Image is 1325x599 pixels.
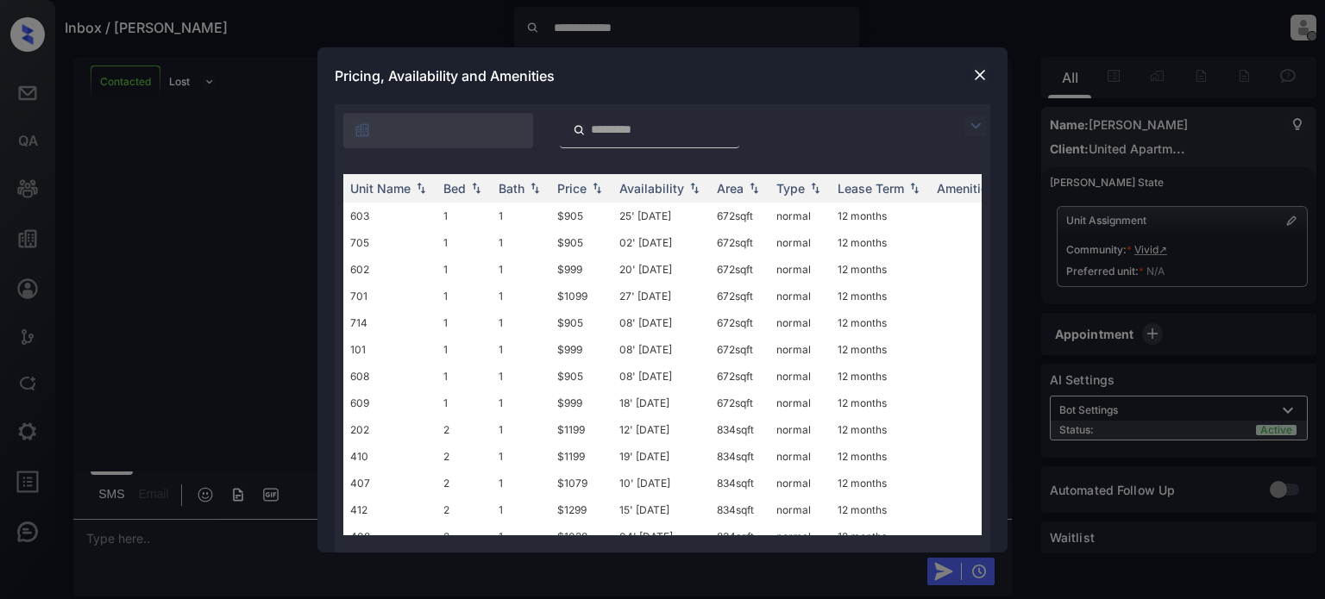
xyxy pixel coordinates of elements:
[769,229,831,256] td: normal
[769,363,831,390] td: normal
[468,182,485,194] img: sorting
[971,66,989,84] img: close
[343,496,436,523] td: 412
[807,182,824,194] img: sorting
[550,256,612,283] td: $999
[343,256,436,283] td: 602
[436,336,492,363] td: 1
[343,363,436,390] td: 608
[550,203,612,229] td: $905
[350,181,411,196] div: Unit Name
[612,283,710,309] td: 27' [DATE]
[550,336,612,363] td: $999
[612,203,710,229] td: 25' [DATE]
[710,390,769,416] td: 672 sqft
[557,181,587,196] div: Price
[499,181,524,196] div: Bath
[831,229,930,256] td: 12 months
[612,336,710,363] td: 08' [DATE]
[710,283,769,309] td: 672 sqft
[710,203,769,229] td: 672 sqft
[965,115,986,136] img: icon-zuma
[769,523,831,550] td: normal
[710,363,769,390] td: 672 sqft
[710,443,769,470] td: 834 sqft
[317,47,1008,104] div: Pricing, Availability and Amenities
[831,416,930,443] td: 12 months
[492,416,550,443] td: 1
[343,523,436,550] td: 408
[343,390,436,416] td: 609
[436,203,492,229] td: 1
[436,283,492,309] td: 1
[573,122,586,138] img: icon-zuma
[436,470,492,496] td: 2
[769,283,831,309] td: normal
[769,496,831,523] td: normal
[354,122,371,139] img: icon-zuma
[588,182,606,194] img: sorting
[838,181,904,196] div: Lease Term
[937,181,995,196] div: Amenities
[612,523,710,550] td: 04' [DATE]
[612,443,710,470] td: 19' [DATE]
[343,309,436,336] td: 714
[343,203,436,229] td: 603
[412,182,430,194] img: sorting
[710,416,769,443] td: 834 sqft
[550,443,612,470] td: $1199
[831,470,930,496] td: 12 months
[550,523,612,550] td: $1038
[769,336,831,363] td: normal
[710,229,769,256] td: 672 sqft
[769,470,831,496] td: normal
[492,470,550,496] td: 1
[436,523,492,550] td: 2
[436,416,492,443] td: 2
[619,181,684,196] div: Availability
[492,203,550,229] td: 1
[550,496,612,523] td: $1299
[831,390,930,416] td: 12 months
[831,496,930,523] td: 12 months
[776,181,805,196] div: Type
[550,363,612,390] td: $905
[710,470,769,496] td: 834 sqft
[492,229,550,256] td: 1
[550,470,612,496] td: $1079
[710,309,769,336] td: 672 sqft
[550,283,612,309] td: $1099
[612,309,710,336] td: 08' [DATE]
[492,336,550,363] td: 1
[831,523,930,550] td: 12 months
[612,416,710,443] td: 12' [DATE]
[769,416,831,443] td: normal
[343,336,436,363] td: 101
[717,181,744,196] div: Area
[492,256,550,283] td: 1
[831,203,930,229] td: 12 months
[612,390,710,416] td: 18' [DATE]
[550,390,612,416] td: $999
[492,309,550,336] td: 1
[769,309,831,336] td: normal
[831,256,930,283] td: 12 months
[612,229,710,256] td: 02' [DATE]
[492,443,550,470] td: 1
[710,496,769,523] td: 834 sqft
[769,390,831,416] td: normal
[436,390,492,416] td: 1
[343,283,436,309] td: 701
[686,182,703,194] img: sorting
[831,309,930,336] td: 12 months
[492,363,550,390] td: 1
[831,363,930,390] td: 12 months
[436,363,492,390] td: 1
[550,229,612,256] td: $905
[443,181,466,196] div: Bed
[769,203,831,229] td: normal
[710,256,769,283] td: 672 sqft
[492,496,550,523] td: 1
[492,283,550,309] td: 1
[436,496,492,523] td: 2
